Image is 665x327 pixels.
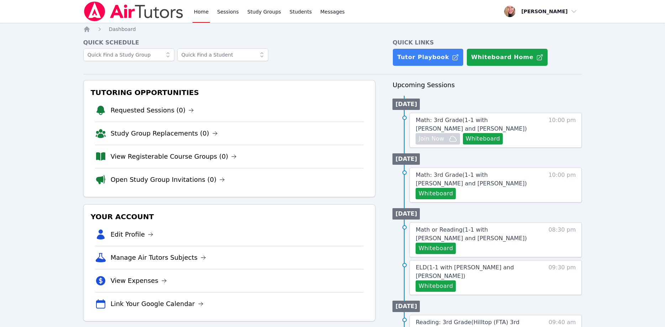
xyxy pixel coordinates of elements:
li: [DATE] [392,301,420,312]
button: Whiteboard [416,243,456,254]
a: Tutor Playbook [392,48,464,66]
h4: Quick Links [392,38,582,47]
span: Dashboard [109,26,136,32]
a: Dashboard [109,26,136,33]
span: 10:00 pm [548,116,576,144]
h3: Your Account [89,210,370,223]
span: 09:30 pm [548,263,576,292]
a: View Expenses [111,276,167,286]
span: Messages [320,8,345,15]
h4: Quick Schedule [83,38,376,47]
nav: Breadcrumb [83,26,582,33]
a: Math: 3rd Grade(1-1 with [PERSON_NAME] and [PERSON_NAME]) [416,171,535,188]
span: 10:00 pm [548,171,576,199]
button: Whiteboard [416,280,456,292]
a: Link Your Google Calendar [111,299,204,309]
a: Math: 3rd Grade(1-1 with [PERSON_NAME] and [PERSON_NAME]) [416,116,535,133]
a: Manage Air Tutors Subjects [111,253,206,263]
a: Requested Sessions (0) [111,105,194,115]
span: Math or Reading ( 1-1 with [PERSON_NAME] and [PERSON_NAME] ) [416,226,527,242]
span: ELD ( 1-1 with [PERSON_NAME] and [PERSON_NAME] ) [416,264,514,279]
button: Whiteboard [416,188,456,199]
span: Join Now [418,135,444,143]
span: 08:30 pm [548,226,576,254]
a: Math or Reading(1-1 with [PERSON_NAME] and [PERSON_NAME]) [416,226,535,243]
li: [DATE] [392,208,420,220]
button: Join Now [416,133,460,144]
input: Quick Find a Study Group [83,48,174,61]
input: Quick Find a Student [177,48,268,61]
li: [DATE] [392,153,420,165]
h3: Tutoring Opportunities [89,86,370,99]
a: Study Group Replacements (0) [111,128,218,138]
a: ELD(1-1 with [PERSON_NAME] and [PERSON_NAME]) [416,263,535,280]
button: Whiteboard [463,133,503,144]
button: Whiteboard Home [466,48,548,66]
a: Edit Profile [111,230,154,239]
li: [DATE] [392,99,420,110]
a: Open Study Group Invitations (0) [111,175,225,185]
img: Air Tutors [83,1,184,21]
span: Math: 3rd Grade ( 1-1 with [PERSON_NAME] and [PERSON_NAME] ) [416,117,527,132]
span: Math: 3rd Grade ( 1-1 with [PERSON_NAME] and [PERSON_NAME] ) [416,172,527,187]
h3: Upcoming Sessions [392,80,582,90]
a: View Registerable Course Groups (0) [111,152,237,162]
